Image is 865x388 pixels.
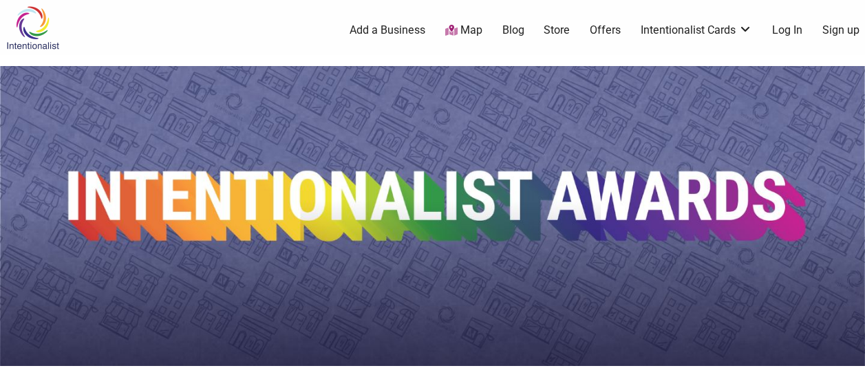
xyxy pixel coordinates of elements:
[445,23,482,39] a: Map
[641,23,752,38] a: Intentionalist Cards
[772,23,802,38] a: Log In
[350,23,425,38] a: Add a Business
[502,23,524,38] a: Blog
[822,23,859,38] a: Sign up
[544,23,570,38] a: Store
[590,23,621,38] a: Offers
